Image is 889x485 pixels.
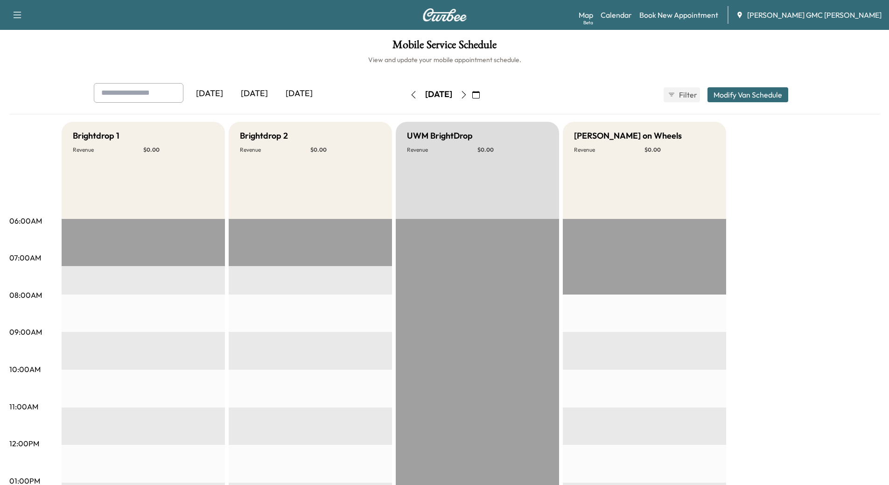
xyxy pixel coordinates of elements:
div: Beta [583,19,593,26]
p: 08:00AM [9,289,42,301]
span: Filter [679,89,696,100]
p: Revenue [73,146,143,154]
h5: Brightdrop 1 [73,129,119,142]
div: [DATE] [232,83,277,105]
p: 06:00AM [9,215,42,226]
h5: UWM BrightDrop [407,129,473,142]
p: 09:00AM [9,326,42,337]
button: Filter [664,87,700,102]
p: $ 0.00 [310,146,381,154]
p: Revenue [407,146,477,154]
h6: View and update your mobile appointment schedule. [9,55,880,64]
h5: Brightdrop 2 [240,129,288,142]
p: $ 0.00 [644,146,715,154]
p: $ 0.00 [143,146,214,154]
div: [DATE] [425,89,452,100]
p: 12:00PM [9,438,39,449]
p: Revenue [574,146,644,154]
div: [DATE] [277,83,322,105]
h5: [PERSON_NAME] on Wheels [574,129,682,142]
p: 11:00AM [9,401,38,412]
a: Calendar [601,9,632,21]
p: 10:00AM [9,364,41,375]
h1: Mobile Service Schedule [9,39,880,55]
a: MapBeta [579,9,593,21]
span: [PERSON_NAME] GMC [PERSON_NAME] [747,9,882,21]
p: Revenue [240,146,310,154]
img: Curbee Logo [422,8,467,21]
a: Book New Appointment [639,9,718,21]
p: 07:00AM [9,252,41,263]
div: [DATE] [187,83,232,105]
p: $ 0.00 [477,146,548,154]
button: Modify Van Schedule [707,87,788,102]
